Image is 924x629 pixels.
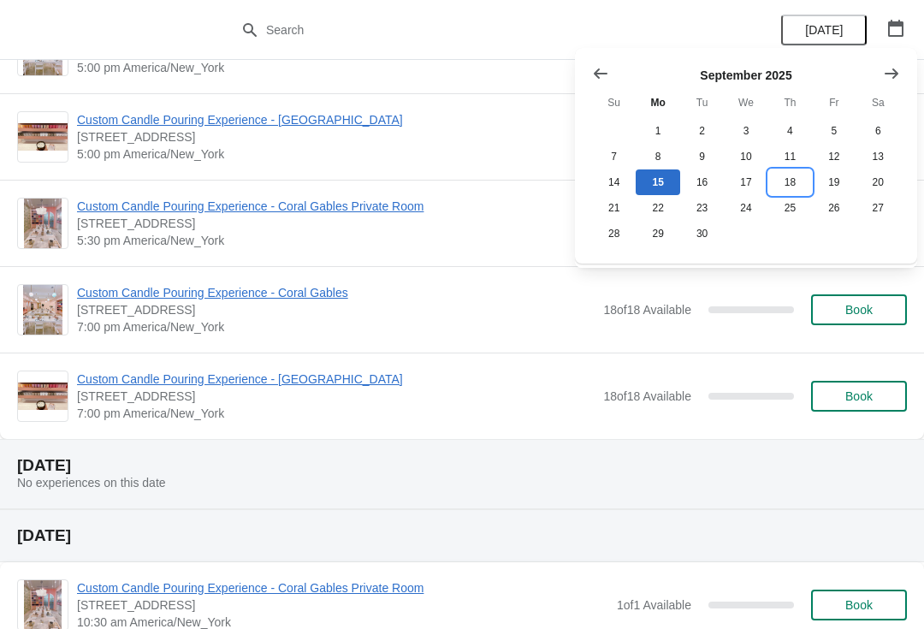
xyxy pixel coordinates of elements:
button: Today Monday September 15 2025 [636,169,679,195]
span: Custom Candle Pouring Experience - Coral Gables Private Room [77,579,608,596]
span: 1 of 1 Available [617,598,691,612]
button: Saturday September 20 2025 [856,169,900,195]
span: [STREET_ADDRESS] [77,215,608,232]
span: Book [845,389,873,403]
button: Friday September 19 2025 [812,169,856,195]
span: 7:00 pm America/New_York [77,318,595,335]
button: Wednesday September 3 2025 [724,118,767,144]
button: Saturday September 6 2025 [856,118,900,144]
button: Friday September 5 2025 [812,118,856,144]
span: 5:30 pm America/New_York [77,232,608,249]
input: Search [265,15,693,45]
img: Custom Candle Pouring Experience - Coral Gables | 154 Giralda Avenue, Coral Gables, FL, USA | 7:0... [23,285,63,335]
button: Book [811,590,907,620]
button: Tuesday September 30 2025 [680,221,724,246]
button: Tuesday September 16 2025 [680,169,724,195]
button: Sunday September 7 2025 [592,144,636,169]
button: Tuesday September 2 2025 [680,118,724,144]
span: [STREET_ADDRESS] [77,301,595,318]
span: Book [845,303,873,317]
button: Friday September 26 2025 [812,195,856,221]
span: Custom Candle Pouring Experience - [GEOGRAPHIC_DATA] [77,371,595,388]
th: Saturday [856,87,900,118]
span: 18 of 18 Available [603,389,691,403]
th: Thursday [768,87,812,118]
span: [STREET_ADDRESS] [77,388,595,405]
span: Custom Candle Pouring Experience - Coral Gables Private Room [77,198,608,215]
button: Monday September 1 2025 [636,118,679,144]
span: Custom Candle Pouring Experience - [GEOGRAPHIC_DATA] [77,111,595,128]
span: No experiences on this date [17,476,166,490]
span: [STREET_ADDRESS] [77,596,608,614]
span: 5:00 pm America/New_York [77,59,595,76]
button: Sunday September 21 2025 [592,195,636,221]
button: Wednesday September 10 2025 [724,144,767,169]
button: Friday September 12 2025 [812,144,856,169]
span: 18 of 18 Available [603,303,691,317]
h2: [DATE] [17,457,907,474]
button: Wednesday September 17 2025 [724,169,767,195]
button: Tuesday September 23 2025 [680,195,724,221]
th: Wednesday [724,87,767,118]
span: Book [845,598,873,612]
img: Custom Candle Pouring Experience - Fort Lauderdale | 914 East Las Olas Boulevard, Fort Lauderdale... [18,383,68,411]
button: Monday September 22 2025 [636,195,679,221]
button: Thursday September 18 2025 [768,169,812,195]
button: Show previous month, August 2025 [585,58,616,89]
img: Custom Candle Pouring Experience - Fort Lauderdale | 914 East Las Olas Boulevard, Fort Lauderdale... [18,123,68,151]
button: Wednesday September 24 2025 [724,195,767,221]
button: Thursday September 25 2025 [768,195,812,221]
span: [DATE] [805,23,843,37]
th: Sunday [592,87,636,118]
button: Thursday September 4 2025 [768,118,812,144]
span: 5:00 pm America/New_York [77,145,595,163]
button: [DATE] [781,15,867,45]
button: Sunday September 14 2025 [592,169,636,195]
button: Book [811,294,907,325]
button: Tuesday September 9 2025 [680,144,724,169]
button: Monday September 8 2025 [636,144,679,169]
button: Monday September 29 2025 [636,221,679,246]
button: Show next month, October 2025 [876,58,907,89]
button: Thursday September 11 2025 [768,144,812,169]
span: [STREET_ADDRESS] [77,128,595,145]
button: Sunday September 28 2025 [592,221,636,246]
img: Custom Candle Pouring Experience - Coral Gables Private Room | 154 Giralda Avenue, Coral Gables, ... [24,199,62,248]
button: Saturday September 27 2025 [856,195,900,221]
th: Monday [636,87,679,118]
span: Custom Candle Pouring Experience - Coral Gables [77,284,595,301]
th: Tuesday [680,87,724,118]
th: Friday [812,87,856,118]
button: Saturday September 13 2025 [856,144,900,169]
span: 7:00 pm America/New_York [77,405,595,422]
h2: [DATE] [17,527,907,544]
button: Book [811,381,907,412]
